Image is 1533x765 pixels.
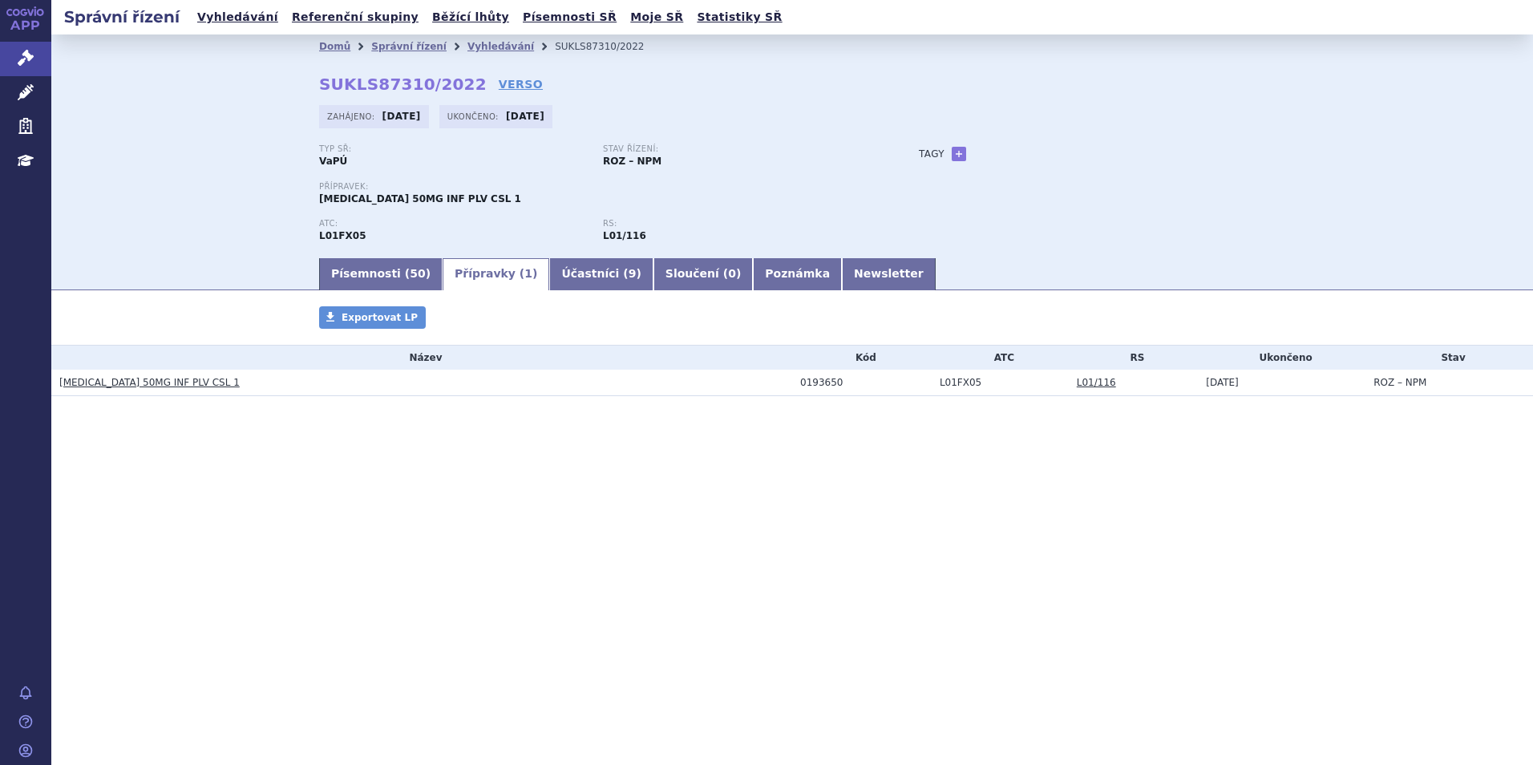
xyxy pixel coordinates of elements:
span: Zahájeno: [327,110,378,123]
a: Vyhledávání [192,6,283,28]
a: Moje SŘ [625,6,688,28]
strong: ROZ – NPM [603,156,661,167]
a: Účastníci (9) [549,258,653,290]
li: SUKLS87310/2022 [555,34,665,59]
p: ATC: [319,219,587,229]
strong: VaPÚ [319,156,347,167]
td: BRENTUXIMAB VEDOTIN [932,370,1069,396]
th: Kód [792,346,932,370]
p: RS: [603,219,871,229]
a: Běžící lhůty [427,6,514,28]
th: RS [1069,346,1198,370]
a: Sloučení (0) [653,258,753,290]
strong: [DATE] [382,111,421,122]
a: Statistiky SŘ [692,6,787,28]
p: Stav řízení: [603,144,871,154]
span: 0 [728,267,736,280]
a: L01/116 [1077,377,1116,388]
span: [DATE] [1206,377,1239,388]
td: ROZ – NPM [1365,370,1533,396]
span: Ukončeno: [447,110,502,123]
a: Referenční skupiny [287,6,423,28]
p: Typ SŘ: [319,144,587,154]
strong: BRENTUXIMAB VEDOTIN [319,230,366,241]
h2: Správní řízení [51,6,192,28]
a: Newsletter [842,258,936,290]
th: Ukončeno [1198,346,1365,370]
p: Přípravek: [319,182,887,192]
a: Písemnosti (50) [319,258,443,290]
a: Správní řízení [371,41,447,52]
span: 1 [524,267,532,280]
span: 9 [629,267,637,280]
th: Stav [1365,346,1533,370]
a: [MEDICAL_DATA] 50MG INF PLV CSL 1 [59,377,240,388]
a: VERSO [499,76,543,92]
a: Písemnosti SŘ [518,6,621,28]
a: Přípravky (1) [443,258,549,290]
span: [MEDICAL_DATA] 50MG INF PLV CSL 1 [319,193,521,204]
div: 0193650 [800,377,932,388]
th: Název [51,346,792,370]
a: Exportovat LP [319,306,426,329]
a: Poznámka [753,258,842,290]
span: 50 [410,267,425,280]
strong: SUKLS87310/2022 [319,75,487,94]
a: + [952,147,966,161]
th: ATC [932,346,1069,370]
h3: Tagy [919,144,944,164]
a: Domů [319,41,350,52]
a: Vyhledávání [467,41,534,52]
strong: brentuximab vedotin [603,230,646,241]
span: Exportovat LP [342,312,418,323]
strong: [DATE] [506,111,544,122]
